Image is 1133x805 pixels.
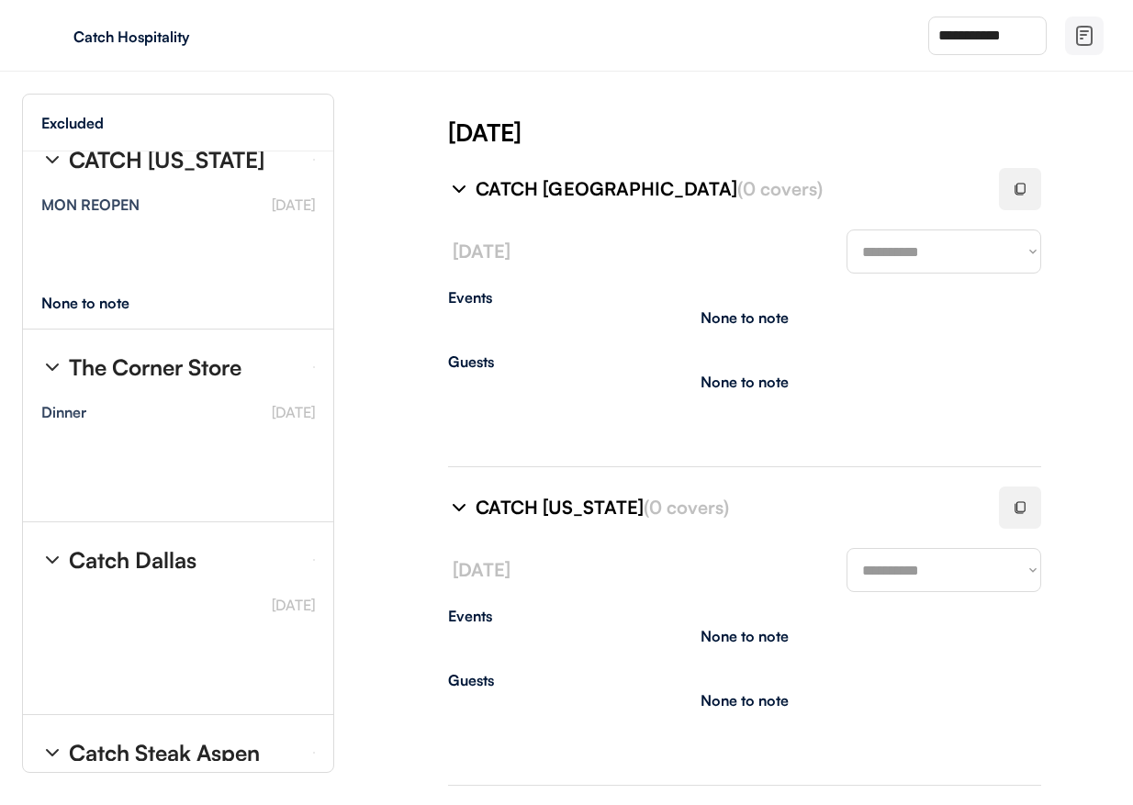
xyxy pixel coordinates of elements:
[448,354,1041,369] div: Guests
[448,178,470,200] img: chevron-right%20%281%29.svg
[272,403,315,421] font: [DATE]
[73,29,305,44] div: Catch Hospitality
[41,149,63,171] img: chevron-right%20%281%29.svg
[41,116,104,130] div: Excluded
[272,596,315,614] font: [DATE]
[41,356,63,378] img: chevron-right%20%281%29.svg
[272,196,315,214] font: [DATE]
[701,375,789,389] div: None to note
[69,742,260,764] div: Catch Steak Aspen
[448,673,1041,688] div: Guests
[476,176,977,202] div: CATCH [GEOGRAPHIC_DATA]
[41,549,63,571] img: chevron-right%20%281%29.svg
[69,149,264,171] div: CATCH [US_STATE]
[41,197,140,212] div: MON REOPEN
[69,356,241,378] div: The Corner Store
[448,497,470,519] img: chevron-right%20%281%29.svg
[701,310,789,325] div: None to note
[41,742,63,764] img: chevron-right%20%281%29.svg
[453,240,510,263] font: [DATE]
[1073,25,1095,47] img: file-02.svg
[701,629,789,643] div: None to note
[476,495,977,520] div: CATCH [US_STATE]
[737,177,823,200] font: (0 covers)
[644,496,729,519] font: (0 covers)
[453,558,510,581] font: [DATE]
[448,116,1133,149] div: [DATE]
[701,693,789,708] div: None to note
[41,296,163,310] div: None to note
[448,290,1041,305] div: Events
[37,21,66,50] img: yH5BAEAAAAALAAAAAABAAEAAAIBRAA7
[448,609,1041,623] div: Events
[41,405,86,419] div: Dinner
[69,549,196,571] div: Catch Dallas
